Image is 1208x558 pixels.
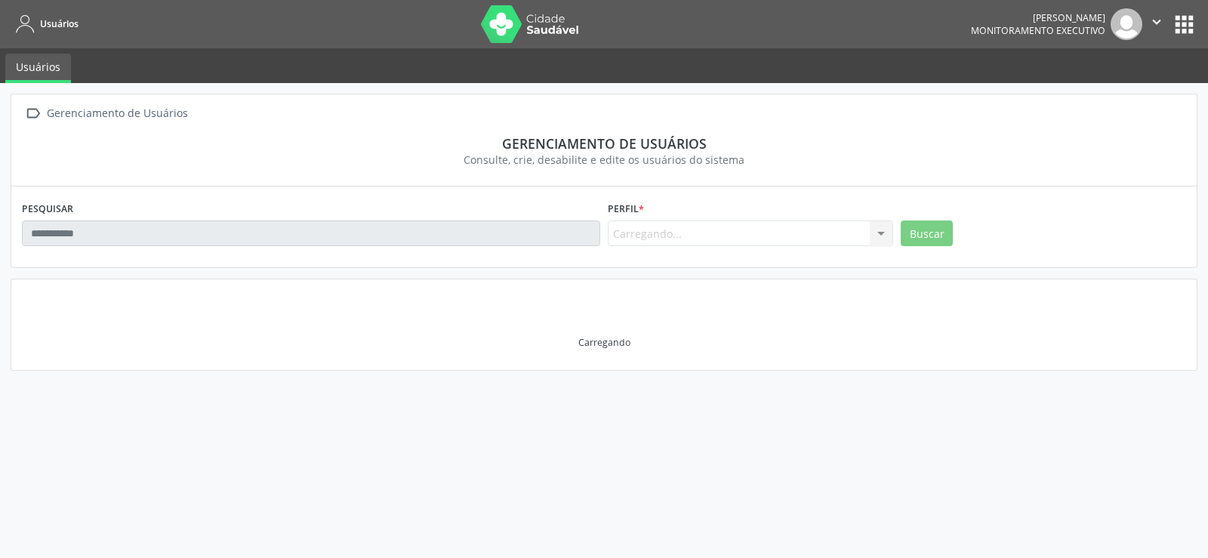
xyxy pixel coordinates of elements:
a: Usuários [11,11,79,36]
i:  [1148,14,1165,30]
div: Carregando [578,336,630,349]
label: Perfil [608,197,644,220]
div: Gerenciamento de usuários [32,135,1176,152]
button: apps [1171,11,1197,38]
div: [PERSON_NAME] [971,11,1105,24]
div: Gerenciamento de Usuários [44,103,190,125]
span: Monitoramento Executivo [971,24,1105,37]
i:  [22,103,44,125]
a: Usuários [5,54,71,83]
img: img [1111,8,1142,40]
button: Buscar [901,220,953,246]
a:  Gerenciamento de Usuários [22,103,190,125]
div: Consulte, crie, desabilite e edite os usuários do sistema [32,152,1176,168]
span: Usuários [40,17,79,30]
label: PESQUISAR [22,197,73,220]
button:  [1142,8,1171,40]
